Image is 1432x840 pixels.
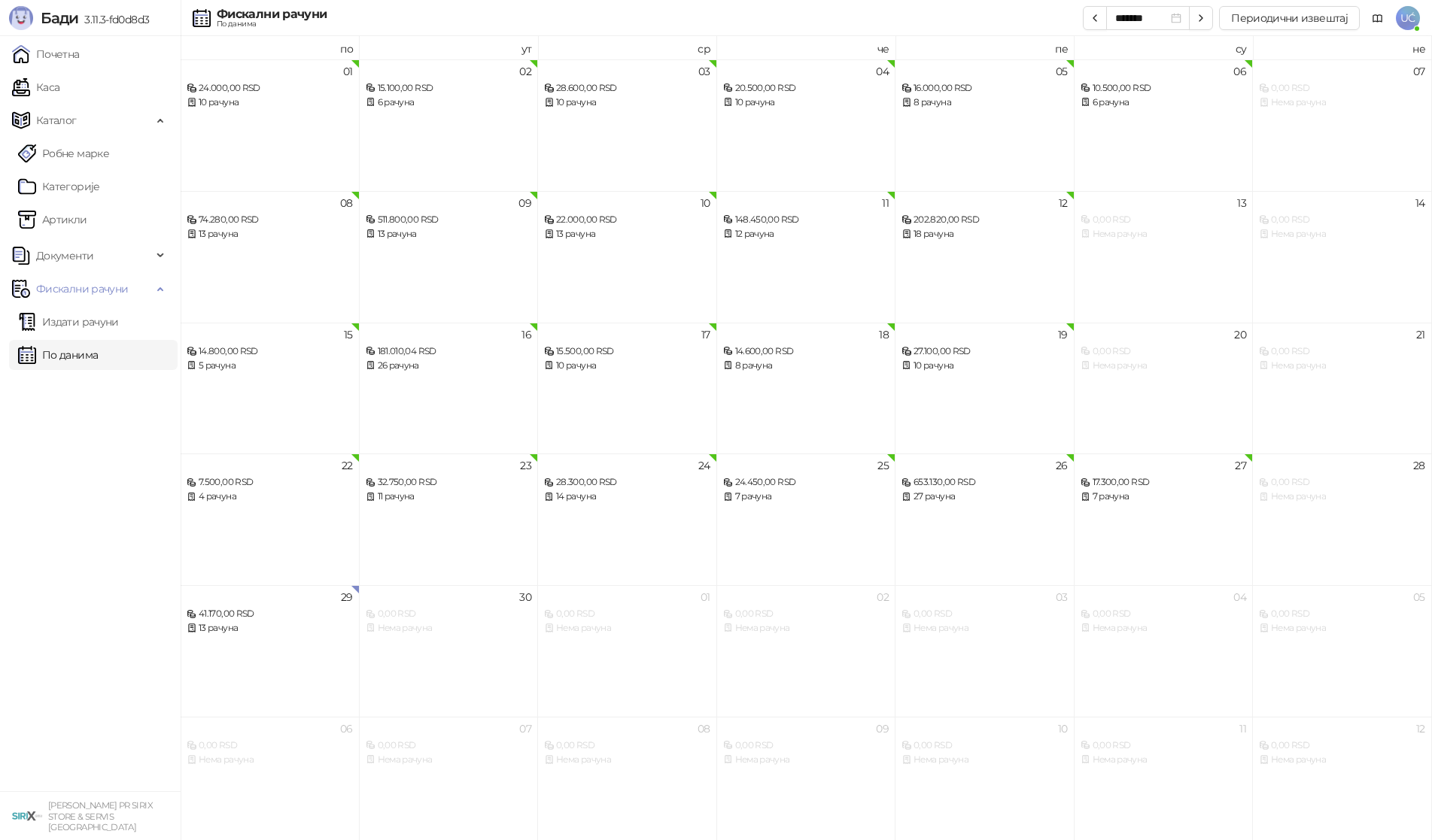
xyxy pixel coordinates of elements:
[901,607,1068,621] div: 0,00 RSD
[538,323,717,454] td: 2025-09-17
[181,453,360,585] td: 2025-09-22
[12,39,80,69] a: Почетна
[181,59,360,191] td: 2025-09-01
[879,329,889,340] div: 18
[36,241,93,271] span: Документи
[901,359,1068,373] div: 10 рачуна
[1081,738,1247,753] div: 0,00 RSD
[701,592,710,602] div: 01
[1366,6,1390,30] a: Документација
[1259,213,1425,227] div: 0,00 RSD
[366,344,532,359] div: 181.010,04 RSD
[901,227,1068,241] div: 18 рачуна
[1081,490,1247,504] div: 7 рачуна
[1234,329,1246,340] div: 20
[18,205,87,235] a: ArtikliАртикли
[366,607,532,621] div: 0,00 RSD
[1235,460,1246,471] div: 27
[342,460,353,471] div: 22
[544,359,710,373] div: 10 рачуна
[343,66,353,77] div: 01
[544,96,710,110] div: 10 рачуна
[544,738,710,753] div: 0,00 RSD
[717,36,896,59] th: че
[723,213,889,227] div: 148.450,00 RSD
[1059,198,1068,208] div: 12
[18,307,119,337] a: Издати рачуни
[717,585,896,717] td: 2025-10-02
[366,359,532,373] div: 26 рачуна
[876,66,889,77] div: 04
[1259,738,1425,753] div: 0,00 RSD
[1239,723,1246,734] div: 11
[544,227,710,241] div: 13 рачуна
[187,81,353,96] div: 24.000,00 RSD
[877,592,889,602] div: 02
[895,585,1075,717] td: 2025-10-03
[723,81,889,96] div: 20.500,00 RSD
[723,607,889,621] div: 0,00 RSD
[18,340,98,370] a: По данима
[1058,723,1068,734] div: 10
[723,344,889,359] div: 14.600,00 RSD
[1056,592,1068,602] div: 03
[1081,81,1247,96] div: 10.500,00 RSD
[1075,585,1254,717] td: 2025-10-04
[723,475,889,490] div: 24.450,00 RSD
[723,753,889,767] div: Нема рачуна
[521,329,531,340] div: 16
[366,621,532,635] div: Нема рачуна
[538,585,717,717] td: 2025-10-01
[1416,329,1425,340] div: 21
[187,753,353,767] div: Нема рачуна
[340,723,353,734] div: 06
[1075,59,1254,191] td: 2025-09-06
[717,453,896,585] td: 2025-09-25
[544,213,710,227] div: 22.000,00 RSD
[9,6,33,30] img: Logo
[1413,592,1425,602] div: 05
[901,738,1068,753] div: 0,00 RSD
[520,460,531,471] div: 23
[895,191,1075,323] td: 2025-09-12
[544,621,710,635] div: Нема рачуна
[519,723,531,734] div: 07
[1259,96,1425,110] div: Нема рачуна
[181,36,360,59] th: по
[901,81,1068,96] div: 16.000,00 RSD
[1259,359,1425,373] div: Нема рачуна
[1056,66,1068,77] div: 05
[1075,453,1254,585] td: 2025-09-27
[1075,323,1254,454] td: 2025-09-20
[895,453,1075,585] td: 2025-09-26
[360,453,539,585] td: 2025-09-23
[366,475,532,490] div: 32.750,00 RSD
[544,753,710,767] div: Нема рачуна
[1259,475,1425,490] div: 0,00 RSD
[1253,585,1432,717] td: 2025-10-05
[1081,475,1247,490] div: 17.300,00 RSD
[901,621,1068,635] div: Нема рачуна
[41,9,78,27] span: Бади
[1233,66,1246,77] div: 06
[723,359,889,373] div: 8 рачуна
[187,213,353,227] div: 74.280,00 RSD
[1253,191,1432,323] td: 2025-09-14
[882,198,889,208] div: 11
[1253,36,1432,59] th: не
[1413,460,1425,471] div: 28
[698,66,710,77] div: 03
[181,191,360,323] td: 2025-09-08
[341,592,353,602] div: 29
[344,329,353,340] div: 15
[901,96,1068,110] div: 8 рачуна
[1259,490,1425,504] div: Нема рачуна
[895,36,1075,59] th: пе
[698,723,710,734] div: 08
[895,323,1075,454] td: 2025-09-19
[217,8,327,20] div: Фискални рачуни
[544,344,710,359] div: 15.500,00 RSD
[717,59,896,191] td: 2025-09-04
[538,36,717,59] th: ср
[187,227,353,241] div: 13 рачуна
